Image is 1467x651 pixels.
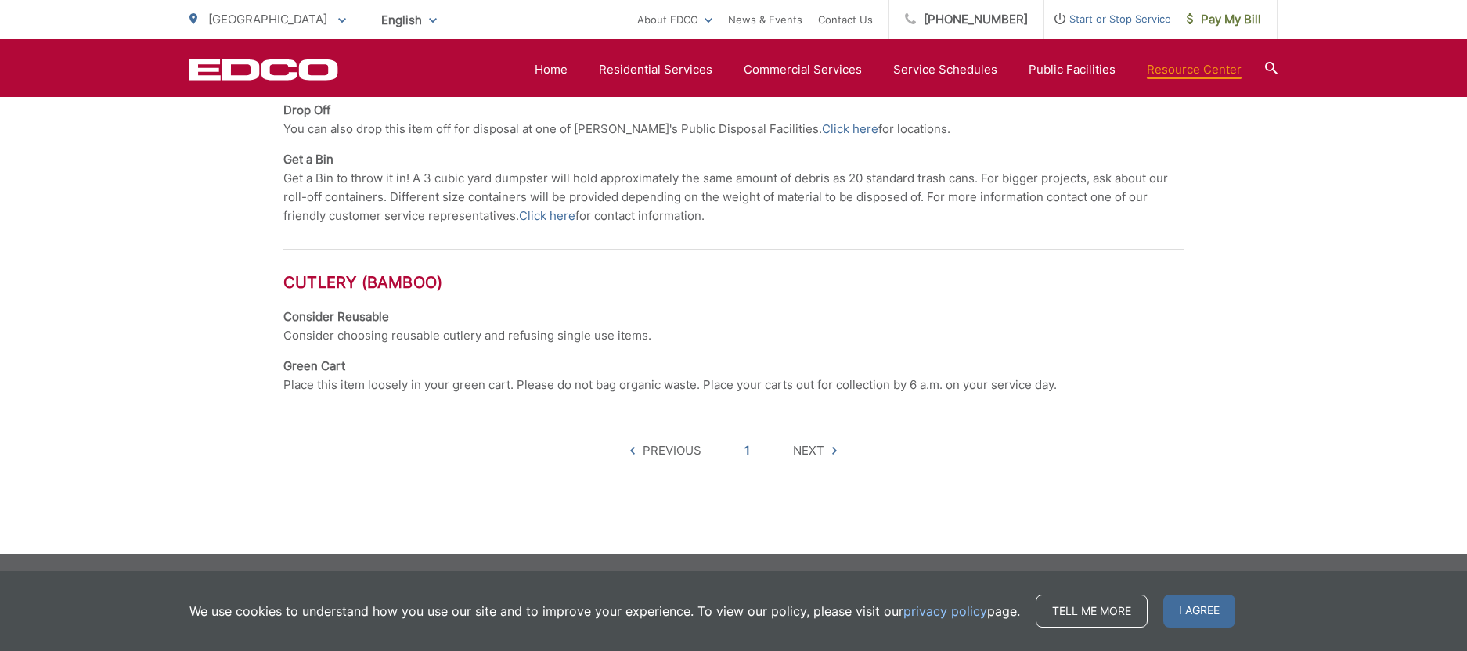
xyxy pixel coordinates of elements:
a: 1 [744,441,750,460]
a: Click here [519,207,575,225]
span: I agree [1163,595,1235,628]
span: Pay My Bill [1187,10,1261,29]
strong: Drop Off [283,103,330,117]
a: Public Facilities [1029,60,1116,79]
a: Home [535,60,568,79]
p: Consider choosing reusable cutlery and refusing single use items. [283,326,651,345]
a: Tell me more [1036,595,1148,628]
a: privacy policy [903,602,987,620]
strong: Green Cart [283,358,345,373]
strong: Get a Bin [283,152,333,167]
p: You can also drop this item off for disposal at one of [PERSON_NAME]'s Public Disposal Facilities... [283,120,950,138]
a: About EDCO [637,10,712,29]
a: News & Events [728,10,802,29]
a: Click here [822,120,878,138]
a: Resource Center [1147,60,1242,79]
span: English [369,6,449,34]
a: Service Schedules [893,60,997,79]
a: Residential Services [599,60,712,79]
p: Get a Bin to throw it in! A 3 cubic yard dumpster will hold approximately the same amount of debr... [283,169,1184,225]
a: Commercial Services [744,60,862,79]
span: Previous [643,441,701,460]
a: Contact Us [818,10,873,29]
a: EDCD logo. Return to the homepage. [189,59,338,81]
p: We use cookies to understand how you use our site and to improve your experience. To view our pol... [189,602,1020,620]
strong: Consider Reusable [283,309,389,324]
h3: Cutlery (bamboo) [283,273,1184,292]
span: [GEOGRAPHIC_DATA] [208,12,327,27]
p: Place this item loosely in your green cart. Please do not bag organic waste. Place your carts out... [283,376,1057,394]
span: Next [793,441,824,460]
